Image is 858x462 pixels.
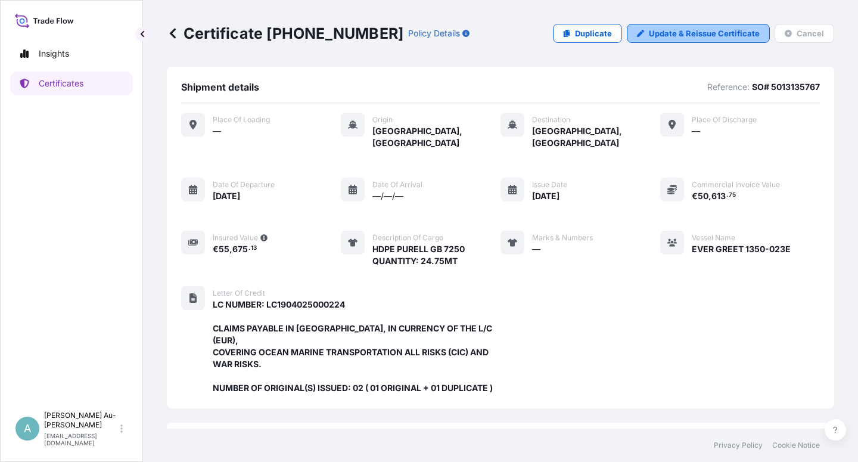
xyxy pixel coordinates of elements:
span: 613 [711,192,726,200]
span: Vessel Name [692,233,735,243]
span: —/—/— [372,190,403,202]
span: — [213,125,221,137]
span: 55 [219,245,229,253]
button: Cancel [775,24,834,43]
span: Letter of Credit [213,289,265,298]
span: € [692,192,698,200]
span: . [726,193,728,197]
p: [PERSON_NAME] Au-[PERSON_NAME] [44,411,118,430]
span: LC NUMBER: LC1904025000224 CLAIMS PAYABLE IN [GEOGRAPHIC_DATA], IN CURRENCY OF THE L/C (EUR), COV... [213,299,500,394]
span: Marks & Numbers [532,233,593,243]
p: [EMAIL_ADDRESS][DOMAIN_NAME] [44,432,118,447]
p: Insights [39,48,69,60]
a: Cookie Notice [772,441,820,450]
a: Privacy Policy [714,441,763,450]
p: Duplicate [575,27,612,39]
a: Insights [10,42,133,66]
span: Date of arrival [372,180,422,190]
span: . [248,246,250,250]
a: Update & Reissue Certificate [627,24,770,43]
span: 50 [698,192,708,200]
span: 675 [232,245,248,253]
p: Cancel [797,27,824,39]
span: 13 [251,246,257,250]
span: Place of Loading [213,115,270,125]
span: Place of discharge [692,115,757,125]
span: A [24,423,31,435]
span: EVER GREET 1350-023E [692,243,791,255]
span: Destination [532,115,570,125]
span: Date of departure [213,180,275,190]
span: Issue Date [532,180,567,190]
span: Insured Value [213,233,258,243]
p: Reference: [707,81,750,93]
a: Certificates [10,72,133,95]
p: Certificates [39,77,83,89]
span: [DATE] [532,190,559,202]
a: Duplicate [553,24,622,43]
span: , [229,245,232,253]
span: [GEOGRAPHIC_DATA], [GEOGRAPHIC_DATA] [372,125,500,149]
span: [GEOGRAPHIC_DATA], [GEOGRAPHIC_DATA] [532,125,660,149]
p: Certificate [PHONE_NUMBER] [167,24,403,43]
span: Origin [372,115,393,125]
span: Shipment details [181,81,259,93]
p: SO# 5013135767 [752,81,820,93]
span: — [692,125,700,137]
span: Description of cargo [372,233,443,243]
p: Update & Reissue Certificate [649,27,760,39]
span: Commercial Invoice Value [692,180,780,190]
span: , [708,192,711,200]
p: Policy Details [408,27,460,39]
span: [DATE] [213,190,240,202]
span: HDPE PURELL GB 7250 QUANTITY: 24.75MT [372,243,465,267]
span: € [213,245,219,253]
span: — [532,243,540,255]
span: 75 [729,193,736,197]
